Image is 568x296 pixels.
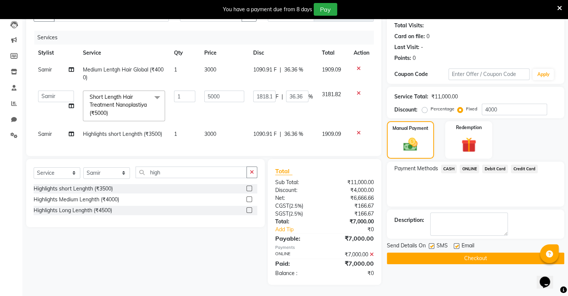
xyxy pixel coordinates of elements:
span: 1909.09 [322,66,341,73]
div: Payments [275,244,374,251]
span: | [280,66,281,74]
th: Action [349,45,374,61]
span: 1909.09 [322,131,341,137]
span: CASH [441,165,457,173]
span: 1 [174,131,177,137]
div: Total: [270,218,325,226]
div: Paid: [270,259,325,268]
div: ₹11,000.00 [325,178,379,186]
th: Qty [170,45,200,61]
span: % [308,93,313,101]
div: You have a payment due from 8 days [223,6,312,13]
div: Service Total: [394,93,428,101]
span: Total [275,167,292,175]
div: 0 [426,33,429,40]
label: Manual Payment [392,125,428,132]
span: 2.5% [291,203,302,209]
div: ₹11,000.00 [431,93,458,101]
div: Balance : [270,269,325,277]
span: 2.5% [290,211,301,217]
span: CGST [275,202,289,209]
label: Redemption [456,124,482,131]
div: Highlights short Lenghth (₹3500) [34,185,113,193]
div: Sub Total: [270,178,325,186]
img: _cash.svg [399,136,422,153]
span: SMS [437,242,448,251]
div: Coupon Code [394,70,448,78]
div: Highlights Long Lenghth (₹4500) [34,207,112,214]
span: 36.36 % [284,130,303,138]
img: _gift.svg [457,135,481,154]
div: Payable: [270,234,325,243]
div: ₹166.67 [325,202,379,210]
div: ₹7,000.00 [325,218,379,226]
input: Enter Offer / Coupon Code [448,68,530,80]
span: ONLINE [460,165,479,173]
th: Service [78,45,170,61]
span: 3000 [204,66,216,73]
div: ₹7,000.00 [325,251,379,259]
div: ( ) [270,202,325,210]
div: Services [34,31,379,45]
span: Highlights short Lenghth (₹3500) [83,131,162,137]
div: ₹7,000.00 [325,259,379,268]
div: Points: [394,54,411,62]
div: Last Visit: [394,43,419,51]
label: Percentage [431,106,454,112]
span: 3000 [204,131,216,137]
div: ₹0 [325,269,379,277]
div: ₹4,000.00 [325,186,379,194]
div: Card on file: [394,33,425,40]
th: Stylist [34,45,78,61]
span: 1090.91 F [253,130,277,138]
button: Checkout [387,253,564,264]
div: ₹6,666.66 [325,194,379,202]
span: Samir [38,131,52,137]
th: Disc [249,45,317,61]
div: Discount: [270,186,325,194]
span: Samir [38,66,52,73]
span: | [280,130,281,138]
span: Payment Methods [394,165,438,173]
div: Net: [270,194,325,202]
span: Email [462,242,474,251]
button: Pay [314,3,337,16]
a: x [108,110,111,116]
div: - [421,43,423,51]
span: 36.36 % [284,66,303,74]
span: Medium Lentgh Hair Global (₹4000) [83,66,164,81]
span: Credit Card [511,165,538,173]
button: Apply [533,69,554,80]
div: ₹7,000.00 [325,234,379,243]
span: SGST [275,210,289,217]
span: Send Details On [387,242,426,251]
input: Search or Scan [136,167,247,178]
span: Debit Card [482,165,508,173]
div: Discount: [394,106,418,114]
iframe: chat widget [537,266,561,289]
th: Price [200,45,248,61]
span: 3181.82 [322,91,341,98]
span: 1090.91 F [253,66,277,74]
th: Total [317,45,349,61]
div: 0 [413,54,416,62]
div: Description: [394,216,424,224]
div: Total Visits: [394,22,424,30]
span: | [282,93,283,101]
span: Short Length Hair Treatment Nanoplastiya (₹5000) [90,94,147,116]
label: Fixed [466,106,477,112]
div: ₹0 [333,226,379,234]
a: Add Tip [270,226,333,234]
div: ONLINE [270,251,325,259]
span: 1 [174,66,177,73]
div: ( ) [270,210,325,218]
div: ₹166.67 [325,210,379,218]
div: Highlights Medium Lenghth (₹4000) [34,196,119,204]
span: F [276,93,279,101]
